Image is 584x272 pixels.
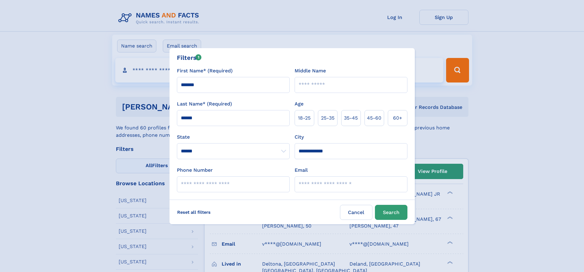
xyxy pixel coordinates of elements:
[295,100,303,108] label: Age
[340,205,372,220] label: Cancel
[344,114,358,122] span: 35‑45
[173,205,215,220] label: Reset all filters
[177,167,213,174] label: Phone Number
[298,114,311,122] span: 18‑25
[177,53,202,62] div: Filters
[177,100,232,108] label: Last Name* (Required)
[177,67,233,75] label: First Name* (Required)
[295,67,326,75] label: Middle Name
[177,133,290,141] label: State
[295,133,304,141] label: City
[393,114,402,122] span: 60+
[295,167,308,174] label: Email
[375,205,407,220] button: Search
[321,114,334,122] span: 25‑35
[367,114,381,122] span: 45‑60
